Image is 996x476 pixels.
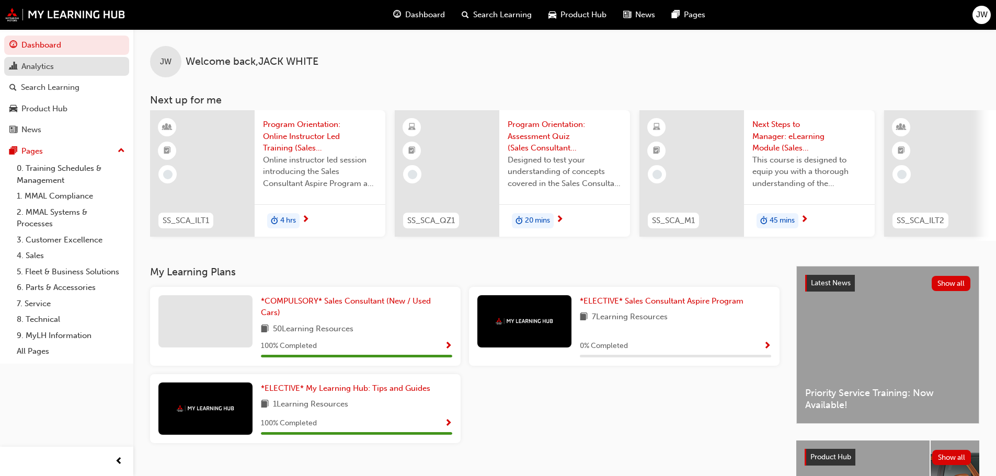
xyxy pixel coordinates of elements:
h3: Next up for me [133,94,996,106]
span: duration-icon [516,214,523,228]
a: Product Hub [4,99,129,119]
span: 0 % Completed [580,340,628,352]
span: 100 % Completed [261,340,317,352]
a: Dashboard [4,36,129,55]
div: Pages [21,145,43,157]
span: *ELECTIVE* My Learning Hub: Tips and Guides [261,384,430,393]
span: SS_SCA_ILT2 [897,215,944,227]
span: duration-icon [271,214,278,228]
span: Welcome back , JACK WHITE [186,56,318,68]
span: SS_SCA_ILT1 [163,215,209,227]
a: 4. Sales [13,248,129,264]
span: Product Hub [560,9,606,21]
span: JW [160,56,171,68]
a: 1. MMAL Compliance [13,188,129,204]
div: Product Hub [21,103,67,115]
img: mmal [177,405,234,412]
span: *COMPULSORY* Sales Consultant (New / Used Cars) [261,296,431,318]
span: Program Orientation: Online Instructor Led Training (Sales Consultant Aspire Program) [263,119,377,154]
span: *ELECTIVE* Sales Consultant Aspire Program [580,296,743,306]
span: learningResourceType_ELEARNING-icon [653,121,660,134]
span: SS_SCA_M1 [652,215,695,227]
a: SS_SCA_QZ1Program Orientation: Assessment Quiz (Sales Consultant Aspire Program)Designed to test ... [395,110,630,237]
button: Pages [4,142,129,161]
a: 9. MyLH Information [13,328,129,344]
img: mmal [496,318,553,324]
span: guage-icon [9,41,17,50]
span: search-icon [9,83,17,92]
span: learningResourceType_INSTRUCTOR_LED-icon [164,121,171,134]
span: 20 mins [525,215,550,227]
button: Show Progress [763,340,771,353]
span: car-icon [548,8,556,21]
a: 5. Fleet & Business Solutions [13,264,129,280]
a: guage-iconDashboard [385,4,453,26]
span: Product Hub [810,452,851,461]
span: pages-icon [9,147,17,156]
a: pages-iconPages [663,4,714,26]
span: book-icon [580,311,588,324]
span: Program Orientation: Assessment Quiz (Sales Consultant Aspire Program) [508,119,622,154]
a: 8. Technical [13,311,129,328]
span: News [635,9,655,21]
a: 3. Customer Excellence [13,232,129,248]
span: booktick-icon [898,144,905,158]
button: DashboardAnalyticsSearch LearningProduct HubNews [4,33,129,142]
span: search-icon [462,8,469,21]
span: 4 hrs [280,215,296,227]
a: 2. MMAL Systems & Processes [13,204,129,232]
span: SS_SCA_QZ1 [407,215,455,227]
a: Analytics [4,57,129,76]
a: search-iconSearch Learning [453,4,540,26]
span: duration-icon [760,214,768,228]
span: learningRecordVerb_NONE-icon [408,170,417,179]
a: 0. Training Schedules & Management [13,160,129,188]
span: learningResourceType_INSTRUCTOR_LED-icon [898,121,905,134]
button: JW [972,6,991,24]
button: Show Progress [444,340,452,353]
a: Latest NewsShow allPriority Service Training: Now Available! [796,266,979,424]
span: 7 Learning Resources [592,311,668,324]
span: booktick-icon [653,144,660,158]
button: Show all [932,450,971,465]
a: Product HubShow all [805,449,971,466]
span: Show Progress [444,419,452,428]
span: Designed to test your understanding of concepts covered in the Sales Consultant Aspire Program 'P... [508,154,622,190]
span: Latest News [811,278,851,287]
span: Show Progress [444,342,452,351]
span: Priority Service Training: Now Available! [805,387,970,411]
div: Analytics [21,61,54,73]
span: next-icon [556,215,564,225]
span: news-icon [623,8,631,21]
span: news-icon [9,125,17,135]
span: car-icon [9,105,17,114]
a: *ELECTIVE* Sales Consultant Aspire Program [580,295,748,307]
span: 50 Learning Resources [273,323,353,336]
a: *ELECTIVE* My Learning Hub: Tips and Guides [261,382,434,394]
img: mmal [5,8,125,21]
span: 45 mins [770,215,795,227]
button: Show Progress [444,417,452,430]
span: learningRecordVerb_NONE-icon [652,170,662,179]
span: next-icon [302,215,310,225]
span: chart-icon [9,62,17,72]
div: News [21,124,41,136]
a: car-iconProduct Hub [540,4,615,26]
span: booktick-icon [164,144,171,158]
span: 100 % Completed [261,417,317,429]
span: Next Steps to Manager: eLearning Module (Sales Consultant Aspire Program) [752,119,866,154]
span: Dashboard [405,9,445,21]
span: JW [976,9,988,21]
span: book-icon [261,323,269,336]
a: news-iconNews [615,4,663,26]
div: Search Learning [21,82,79,94]
span: learningResourceType_ELEARNING-icon [408,121,416,134]
a: 7. Service [13,296,129,312]
span: Online instructor led session introducing the Sales Consultant Aspire Program and outlining what ... [263,154,377,190]
h3: My Learning Plans [150,266,780,278]
a: SS_SCA_M1Next Steps to Manager: eLearning Module (Sales Consultant Aspire Program)This course is ... [639,110,875,237]
span: 1 Learning Resources [273,398,348,411]
span: booktick-icon [408,144,416,158]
